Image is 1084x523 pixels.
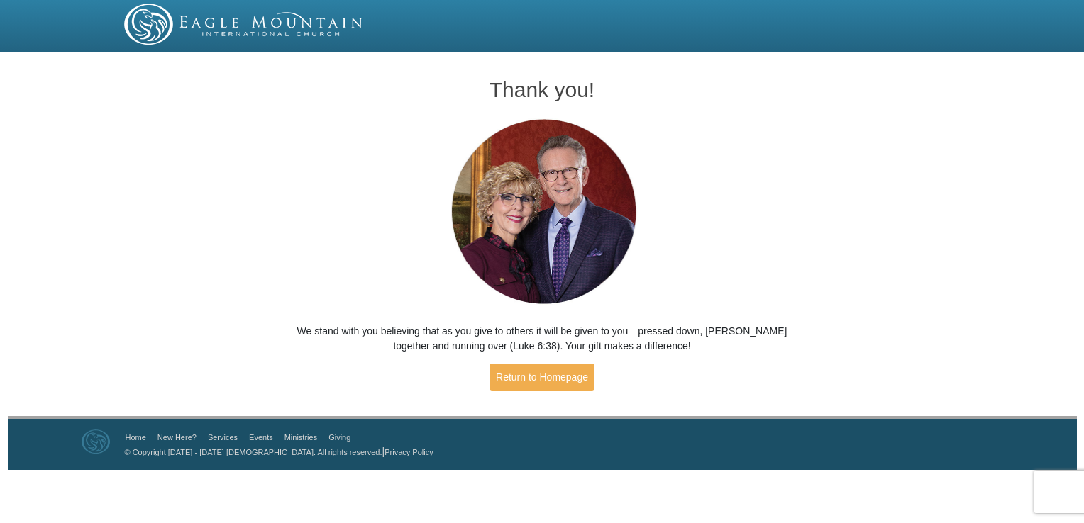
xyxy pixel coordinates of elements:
a: New Here? [157,433,197,442]
a: Home [126,433,146,442]
a: Ministries [284,433,317,442]
a: Return to Homepage [490,364,594,391]
h1: Thank you! [279,78,806,101]
a: Privacy Policy [385,448,433,456]
a: © Copyright [DATE] - [DATE] [DEMOGRAPHIC_DATA]. All rights reserved. [125,448,382,456]
a: Services [208,433,238,442]
a: Events [249,433,273,442]
a: Giving [328,433,350,442]
img: EMIC [124,4,364,45]
img: Pastors George and Terri Pearsons [438,115,647,310]
p: | [120,444,433,459]
p: We stand with you believing that as you give to others it will be given to you—pressed down, [PER... [279,324,806,354]
img: Eagle Mountain International Church [82,429,110,454]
